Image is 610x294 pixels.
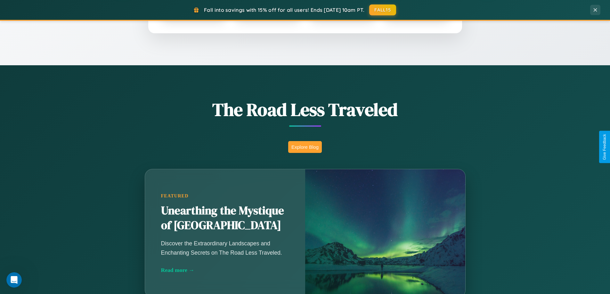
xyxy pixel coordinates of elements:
span: Fall into savings with 15% off for all users! Ends [DATE] 10am PT. [204,7,364,13]
button: Explore Blog [288,141,322,153]
h1: The Road Less Traveled [113,97,497,122]
h2: Unearthing the Mystique of [GEOGRAPHIC_DATA] [161,203,289,233]
div: Give Feedback [602,134,607,160]
iframe: Intercom live chat [6,272,22,288]
div: Featured [161,193,289,199]
div: Read more → [161,267,289,274]
button: FALL15 [369,4,396,15]
p: Discover the Extraordinary Landscapes and Enchanting Secrets on The Road Less Traveled. [161,239,289,257]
